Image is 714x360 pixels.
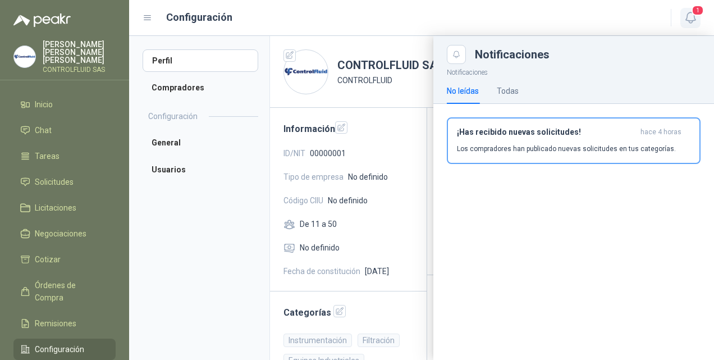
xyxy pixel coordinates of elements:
span: hace 4 horas [640,127,681,137]
p: [PERSON_NAME] [PERSON_NAME] [PERSON_NAME] [43,40,116,64]
span: Inicio [35,98,53,111]
span: Solicitudes [35,176,74,188]
a: Chat [13,120,116,141]
a: Solicitudes [13,171,116,193]
a: Cotizar [13,249,116,270]
span: Configuración [35,343,84,356]
span: Licitaciones [35,202,76,214]
button: ¡Has recibido nuevas solicitudes!hace 4 horas Los compradores han publicado nuevas solicitudes en... [447,117,701,164]
h3: ¡Has recibido nuevas solicitudes! [457,127,636,137]
a: Configuración [13,339,116,360]
div: Notificaciones [475,49,701,60]
button: Close [447,45,466,64]
span: Tareas [35,150,60,162]
a: Órdenes de Compra [13,275,116,308]
p: Notificaciones [433,64,714,78]
span: Remisiones [35,317,76,330]
h1: Configuración [166,10,232,25]
div: Todas [497,85,519,97]
a: Negociaciones [13,223,116,244]
span: Chat [35,124,52,136]
p: CONTROLFLUID SAS [43,66,116,73]
span: Órdenes de Compra [35,279,105,304]
a: Tareas [13,145,116,167]
a: Inicio [13,94,116,115]
div: No leídas [447,85,479,97]
span: Cotizar [35,253,61,266]
img: Company Logo [14,46,35,67]
a: Remisiones [13,313,116,334]
p: Los compradores han publicado nuevas solicitudes en tus categorías. [457,144,676,154]
img: Logo peakr [13,13,71,27]
button: 1 [680,8,701,28]
a: Licitaciones [13,197,116,218]
span: 1 [692,5,704,16]
span: Negociaciones [35,227,86,240]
